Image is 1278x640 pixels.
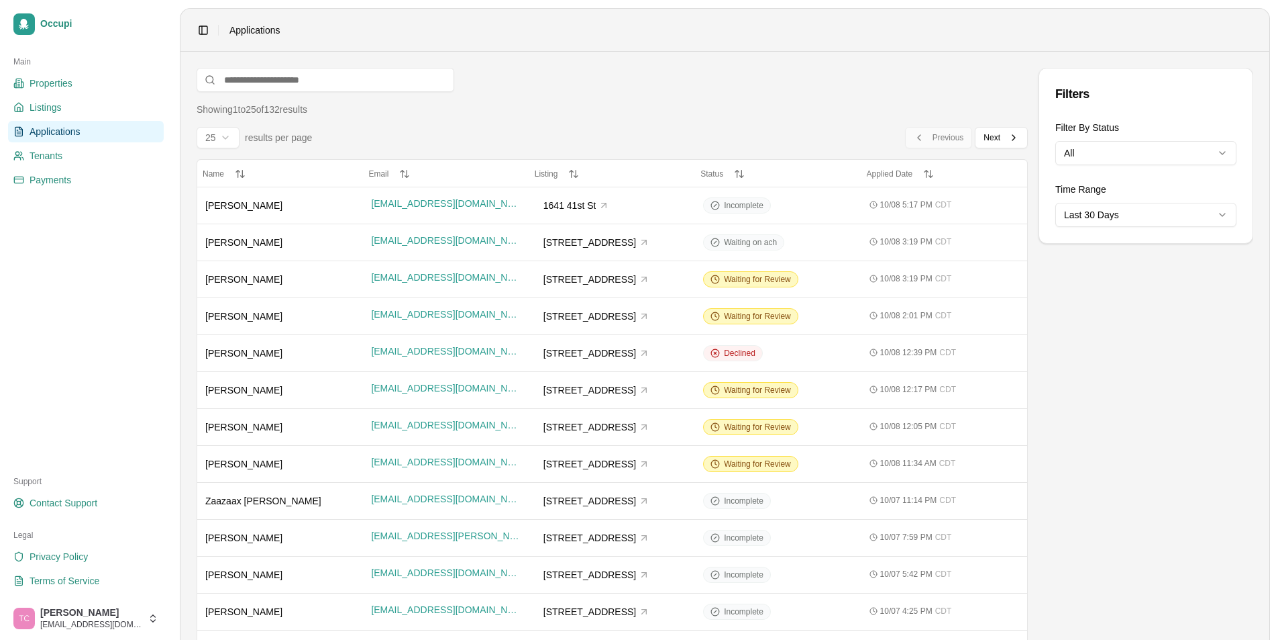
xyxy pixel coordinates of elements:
span: Applications [229,24,280,37]
span: 1641 41st St [543,199,596,212]
span: [EMAIL_ADDRESS][DOMAIN_NAME] [371,418,521,432]
span: Waiting for Review [724,311,791,322]
span: CDT [935,273,952,284]
span: [EMAIL_ADDRESS][DOMAIN_NAME] [371,197,521,210]
a: Terms of Service [8,570,164,592]
span: 10/08 2:01 PM [880,310,933,321]
span: Name [203,169,224,179]
button: Applied Date [867,169,1022,179]
span: [STREET_ADDRESS] [543,420,636,434]
span: CDT [935,532,952,543]
span: Applied Date [867,169,913,179]
span: [PERSON_NAME] [205,385,282,396]
div: Support [8,471,164,492]
a: Occupi [8,8,164,40]
span: Waiting for Review [724,385,791,396]
span: 10/07 5:42 PM [880,569,933,580]
span: Waiting on ach [724,237,777,248]
span: [EMAIL_ADDRESS][DOMAIN_NAME] [371,271,521,284]
span: Tenants [30,149,62,163]
button: [STREET_ADDRESS] [537,417,655,437]
span: [PERSON_NAME] [205,533,282,543]
a: Properties [8,73,164,94]
span: CDT [939,347,956,358]
span: CDT [935,606,952,616]
span: [PERSON_NAME] [205,606,282,617]
span: 10/08 11:34 AM [880,458,937,469]
span: [PERSON_NAME] [40,607,142,619]
span: [STREET_ADDRESS] [543,236,636,249]
span: CDT [939,421,956,432]
span: [PERSON_NAME] [205,311,282,322]
span: [PERSON_NAME] [205,569,282,580]
span: Terms of Service [30,574,99,588]
span: 10/08 5:17 PM [880,199,933,210]
span: [STREET_ADDRESS] [543,457,636,471]
span: [STREET_ADDRESS] [543,494,636,508]
a: Tenants [8,145,164,167]
span: 10/08 12:39 PM [880,347,937,358]
button: [STREET_ADDRESS] [537,454,655,474]
span: Incomplete [724,569,763,580]
span: Status [700,169,723,179]
span: Incomplete [724,533,763,543]
span: [STREET_ADDRESS] [543,310,636,323]
div: Filters [1055,85,1236,103]
span: [PERSON_NAME] [205,200,282,211]
button: [STREET_ADDRESS] [537,565,655,585]
span: [EMAIL_ADDRESS][DOMAIN_NAME] [371,345,521,358]
span: [EMAIL_ADDRESS][DOMAIN_NAME] [371,308,521,321]
span: Declined [724,348,755,359]
span: CDT [935,199,952,210]
a: Payments [8,169,164,191]
span: [PERSON_NAME] [205,348,282,359]
span: Privacy Policy [30,550,88,563]
span: Properties [30,77,72,90]
span: [PERSON_NAME] [205,459,282,469]
button: Next [975,127,1028,148]
button: [STREET_ADDRESS] [537,232,655,253]
div: Showing 1 to 25 of 132 results [197,103,307,116]
button: [STREET_ADDRESS] [537,306,655,326]
label: Filter By Status [1055,122,1119,133]
button: [STREET_ADDRESS] [537,528,655,548]
button: Status [700,169,855,179]
button: Listing [535,169,690,179]
span: [PERSON_NAME] [205,237,282,248]
span: 10/08 3:19 PM [880,273,933,284]
span: Contact Support [30,496,97,510]
span: [EMAIL_ADDRESS][PERSON_NAME][DOMAIN_NAME] [371,529,521,543]
span: [EMAIL_ADDRESS][DOMAIN_NAME] [40,619,142,630]
a: Applications [8,121,164,142]
span: [STREET_ADDRESS] [543,531,636,545]
span: [PERSON_NAME] [205,422,282,432]
span: [EMAIL_ADDRESS][DOMAIN_NAME] [371,603,521,616]
span: Incomplete [724,200,763,211]
span: Listings [30,101,61,114]
a: Privacy Policy [8,546,164,567]
span: Incomplete [724,496,763,506]
button: Name [203,169,358,179]
span: Occupi [40,18,158,30]
span: 10/08 12:05 PM [880,421,937,432]
button: [STREET_ADDRESS] [537,269,655,289]
div: Legal [8,524,164,546]
span: CDT [935,236,952,247]
span: 10/07 7:59 PM [880,532,933,543]
span: Applications [30,125,81,138]
button: [STREET_ADDRESS] [537,380,655,400]
span: 10/08 3:19 PM [880,236,933,247]
span: [STREET_ADDRESS] [543,347,636,360]
button: [STREET_ADDRESS] [537,343,655,363]
span: [EMAIL_ADDRESS][DOMAIN_NAME] [371,566,521,580]
span: [EMAIL_ADDRESS][DOMAIN_NAME] [371,492,521,506]
span: CDT [939,384,956,395]
span: Waiting for Review [724,459,791,469]
span: [STREET_ADDRESS] [543,605,636,619]
span: [PERSON_NAME] [205,274,282,285]
span: [EMAIL_ADDRESS][DOMAIN_NAME] [371,455,521,469]
span: Incomplete [724,606,763,617]
span: CDT [935,569,952,580]
span: CDT [935,310,952,321]
span: results per page [245,131,312,144]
